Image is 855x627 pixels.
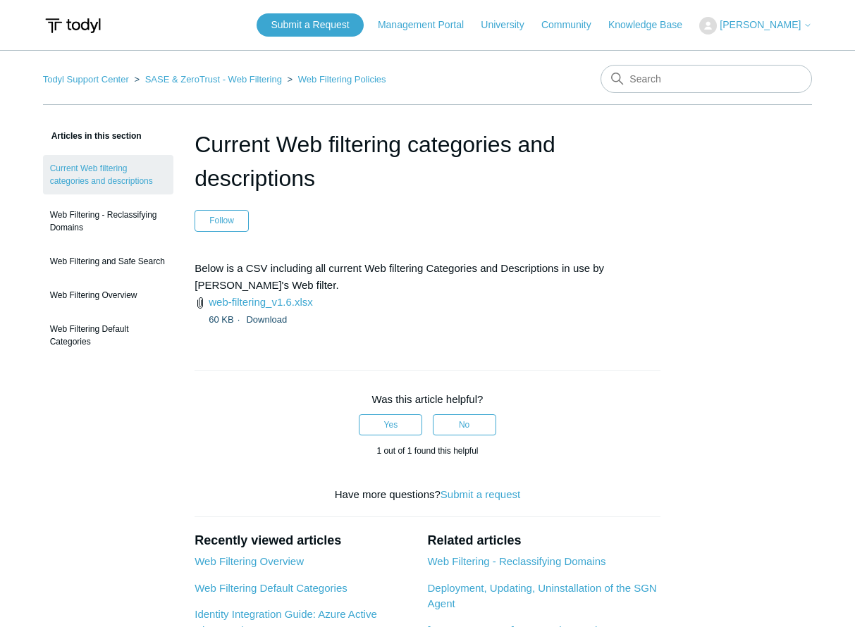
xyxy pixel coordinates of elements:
a: Download [246,314,287,325]
a: Current Web filtering categories and descriptions [43,155,174,194]
a: Community [541,18,605,32]
a: Deployment, Updating, Uninstallation of the SGN Agent [427,582,656,610]
span: 60 KB [209,314,243,325]
li: SASE & ZeroTrust - Web Filtering [131,74,284,85]
h2: Related articles [427,531,660,550]
a: Web Filtering Default Categories [195,582,347,594]
a: Web Filtering and Safe Search [43,248,174,275]
p: Below is a CSV including all current Web filtering Categories and Descriptions in use by [PERSON_... [195,260,660,294]
button: Follow Article [195,210,249,231]
a: web-filtering_v1.6.xlsx [209,296,313,308]
span: 1 out of 1 found this helpful [376,446,478,456]
a: Web Filtering Default Categories [43,316,174,355]
a: Management Portal [378,18,478,32]
button: This article was helpful [359,414,422,435]
img: Todyl Support Center Help Center home page [43,13,103,39]
a: Web Filtering - Reclassifying Domains [427,555,605,567]
button: This article was not helpful [433,414,496,435]
div: Have more questions? [195,487,660,503]
a: University [481,18,538,32]
a: Knowledge Base [608,18,696,32]
a: SASE & ZeroTrust - Web Filtering [145,74,282,85]
h2: Recently viewed articles [195,531,413,550]
a: Web Filtering Overview [43,282,174,309]
button: [PERSON_NAME] [699,17,812,35]
a: Todyl Support Center [43,74,129,85]
li: Web Filtering Policies [285,74,386,85]
a: Submit a Request [257,13,363,37]
span: Articles in this section [43,131,142,141]
a: Submit a request [441,488,520,500]
a: Web Filtering Policies [298,74,386,85]
span: [PERSON_NAME] [720,19,801,30]
a: Web Filtering - Reclassifying Domains [43,201,174,241]
span: Was this article helpful? [372,393,484,405]
input: Search [601,65,812,93]
li: Todyl Support Center [43,74,132,85]
a: Web Filtering Overview [195,555,304,567]
h1: Current Web filtering categories and descriptions [195,128,660,195]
